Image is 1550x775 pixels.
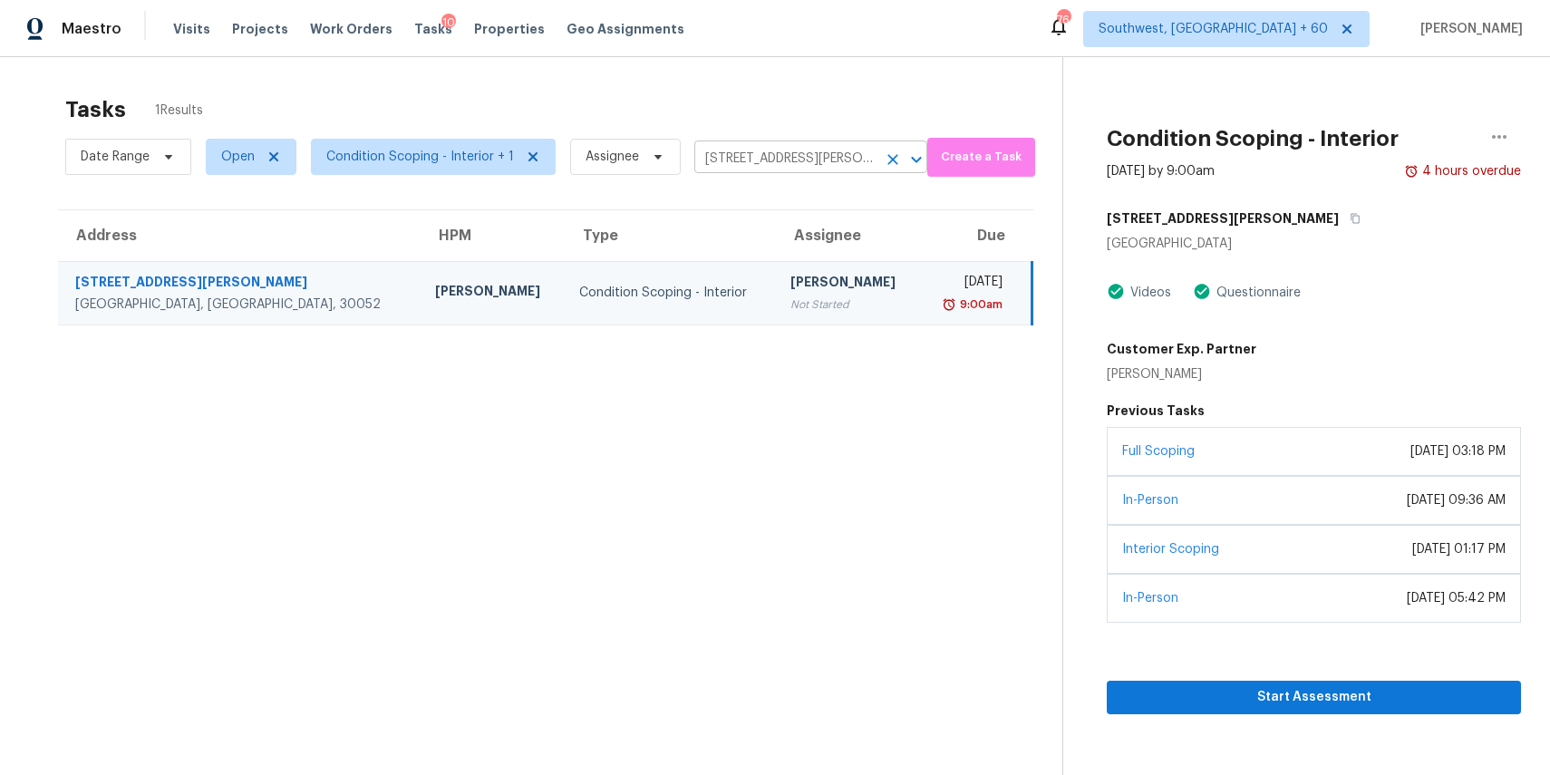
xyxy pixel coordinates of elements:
[1107,162,1215,180] div: [DATE] by 9:00am
[62,20,121,38] span: Maestro
[1099,20,1328,38] span: Southwest, [GEOGRAPHIC_DATA] + 60
[1404,162,1419,180] img: Overdue Alarm Icon
[1419,162,1521,180] div: 4 hours overdue
[1107,235,1521,253] div: [GEOGRAPHIC_DATA]
[1107,282,1125,301] img: Artifact Present Icon
[1412,540,1506,558] div: [DATE] 01:17 PM
[65,101,126,119] h2: Tasks
[935,273,1003,295] div: [DATE]
[1107,130,1399,148] h2: Condition Scoping - Interior
[880,147,906,172] button: Clear
[1122,494,1178,507] a: In-Person
[1107,402,1521,420] h5: Previous Tasks
[58,210,421,261] th: Address
[421,210,565,261] th: HPM
[956,295,1003,314] div: 9:00am
[1339,202,1363,235] button: Copy Address
[936,147,1027,168] span: Create a Task
[414,23,452,35] span: Tasks
[927,138,1036,177] button: Create a Task
[1122,543,1219,556] a: Interior Scoping
[904,147,929,172] button: Open
[310,20,392,38] span: Work Orders
[75,273,406,295] div: [STREET_ADDRESS][PERSON_NAME]
[776,210,920,261] th: Assignee
[221,148,255,166] span: Open
[1122,445,1195,458] a: Full Scoping
[232,20,288,38] span: Projects
[435,282,550,305] div: [PERSON_NAME]
[790,295,906,314] div: Not Started
[1125,284,1171,302] div: Videos
[790,273,906,295] div: [PERSON_NAME]
[586,148,639,166] span: Assignee
[155,102,203,120] span: 1 Results
[81,148,150,166] span: Date Range
[1107,209,1339,228] h5: [STREET_ADDRESS][PERSON_NAME]
[1121,686,1506,709] span: Start Assessment
[1407,589,1506,607] div: [DATE] 05:42 PM
[75,295,406,314] div: [GEOGRAPHIC_DATA], [GEOGRAPHIC_DATA], 30052
[579,284,761,302] div: Condition Scoping - Interior
[1057,11,1070,29] div: 764
[1122,592,1178,605] a: In-Person
[1410,442,1506,460] div: [DATE] 03:18 PM
[1107,340,1256,358] h5: Customer Exp. Partner
[1107,365,1256,383] div: [PERSON_NAME]
[441,14,456,32] div: 10
[920,210,1032,261] th: Due
[1107,681,1521,714] button: Start Assessment
[1193,282,1211,301] img: Artifact Present Icon
[567,20,684,38] span: Geo Assignments
[326,148,514,166] span: Condition Scoping - Interior + 1
[474,20,545,38] span: Properties
[565,210,776,261] th: Type
[1407,491,1506,509] div: [DATE] 09:36 AM
[173,20,210,38] span: Visits
[694,145,877,173] input: Search by address
[1413,20,1523,38] span: [PERSON_NAME]
[942,295,956,314] img: Overdue Alarm Icon
[1211,284,1301,302] div: Questionnaire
